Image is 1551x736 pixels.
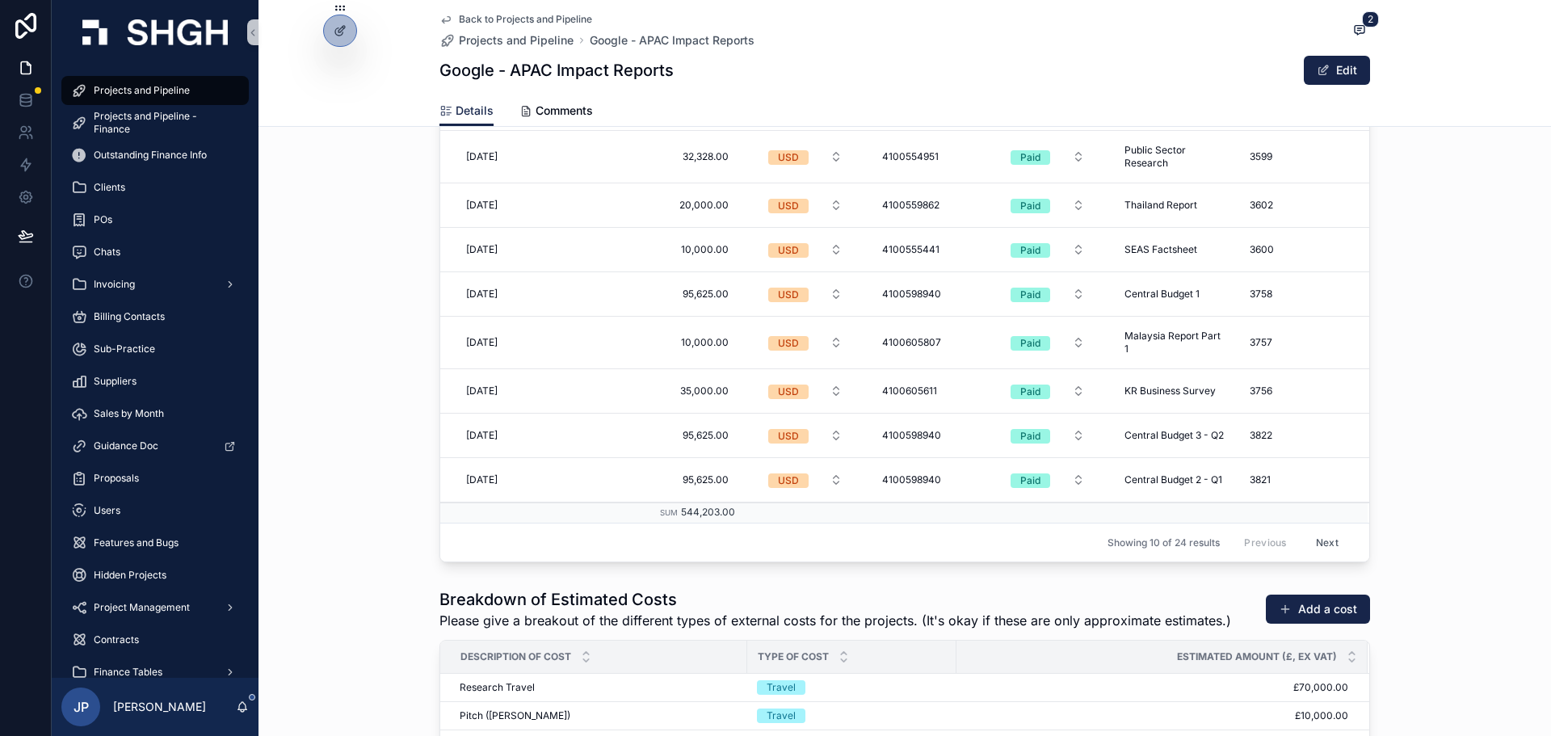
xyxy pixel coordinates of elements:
[957,709,1348,722] span: £10,000.00
[466,336,498,349] span: [DATE]
[439,13,592,26] a: Back to Projects and Pipeline
[998,376,1098,406] button: Select Button
[757,680,947,695] a: Travel
[1124,473,1222,486] span: Central Budget 2 - Q1
[755,376,855,406] button: Select Button
[94,84,190,97] span: Projects and Pipeline
[998,235,1098,264] button: Select Button
[1250,243,1274,256] span: 3600
[466,288,498,301] span: [DATE]
[1304,56,1370,85] button: Edit
[767,709,796,723] div: Travel
[466,199,498,212] span: [DATE]
[882,199,939,212] span: 4100559862
[61,464,249,493] a: Proposals
[439,611,1231,630] span: Please give a breakout of the different types of external costs for the projects. (It's okay if t...
[1250,150,1272,163] span: 3599
[61,108,249,137] a: Projects and Pipeline - Finance
[61,496,249,525] a: Users
[757,709,947,723] a: Travel
[61,302,249,331] a: Billing Contacts
[82,19,228,45] img: App logo
[466,150,498,163] span: [DATE]
[94,601,190,614] span: Project Management
[1124,199,1197,212] span: Thailand Report
[755,280,855,309] button: Select Button
[466,429,498,442] span: [DATE]
[1020,288,1040,302] div: Paid
[460,681,738,694] a: Research Travel
[536,103,593,119] span: Comments
[466,243,498,256] span: [DATE]
[1108,536,1220,549] span: Showing 10 of 24 results
[94,472,139,485] span: Proposals
[755,328,855,357] button: Select Button
[882,288,941,301] span: 4100598940
[1305,530,1350,555] button: Next
[640,199,729,212] span: 20,000.00
[94,633,139,646] span: Contracts
[998,421,1098,450] button: Select Button
[1124,385,1216,397] span: KR Business Survey
[466,385,498,397] span: [DATE]
[778,385,799,399] div: USD
[882,243,939,256] span: 4100555441
[1177,650,1337,663] span: Estimated Amount (£, ex VAT)
[61,141,249,170] a: Outstanding Finance Info
[460,681,535,694] span: Research Travel
[882,429,941,442] span: 4100598940
[61,76,249,105] a: Projects and Pipeline
[94,310,165,323] span: Billing Contacts
[460,709,738,722] a: Pitch ([PERSON_NAME])
[460,709,570,722] span: Pitch ([PERSON_NAME])
[882,150,939,163] span: 4100554951
[61,399,249,428] a: Sales by Month
[882,385,937,397] span: 4100605611
[640,429,729,442] span: 95,625.00
[94,536,179,549] span: Features and Bugs
[94,246,120,259] span: Chats
[459,13,592,26] span: Back to Projects and Pipeline
[882,473,941,486] span: 4100598940
[640,150,729,163] span: 32,328.00
[94,110,233,136] span: Projects and Pipeline - Finance
[590,32,754,48] a: Google - APAC Impact Reports
[1020,150,1040,165] div: Paid
[778,336,799,351] div: USD
[1020,243,1040,258] div: Paid
[1124,429,1224,442] span: Central Budget 3 - Q2
[755,465,855,494] button: Select Button
[640,288,729,301] span: 95,625.00
[94,439,158,452] span: Guidance Doc
[1349,21,1370,41] button: 2
[1124,288,1200,301] span: Central Budget 1
[1124,330,1226,355] span: Malaysia Report Part 1
[640,243,729,256] span: 10,000.00
[61,658,249,687] a: Finance Tables
[61,367,249,396] a: Suppliers
[456,103,494,119] span: Details
[1020,429,1040,444] div: Paid
[1020,473,1040,488] div: Paid
[94,375,137,388] span: Suppliers
[755,421,855,450] button: Select Button
[94,504,120,517] span: Users
[640,336,729,349] span: 10,000.00
[681,506,735,518] span: 544,203.00
[1250,288,1272,301] span: 3758
[61,270,249,299] a: Invoicing
[998,280,1098,309] button: Select Button
[1250,199,1273,212] span: 3602
[1250,473,1271,486] span: 3821
[778,288,799,302] div: USD
[94,278,135,291] span: Invoicing
[94,213,112,226] span: POs
[1124,243,1197,256] span: SEAS Factsheet
[778,473,799,488] div: USD
[1266,595,1370,624] button: Add a cost
[998,465,1098,494] button: Select Button
[94,569,166,582] span: Hidden Projects
[61,528,249,557] a: Features and Bugs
